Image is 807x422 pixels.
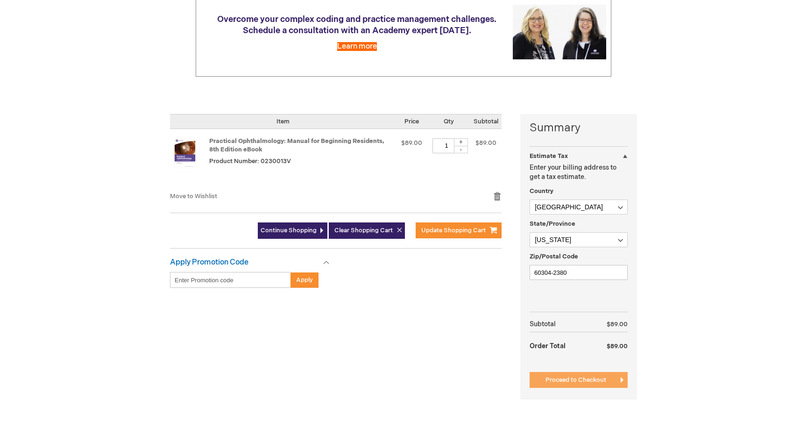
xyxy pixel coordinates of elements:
[530,187,553,195] span: Country
[258,222,327,239] a: Continue Shopping
[421,227,486,234] span: Update Shopping Cart
[401,139,422,147] span: $89.00
[209,157,291,165] span: Product Number: 0230013V
[607,321,628,328] span: $89.00
[209,137,384,154] a: Practical Ophthalmology: Manual for Beginning Residents, 8th Edition eBook
[334,227,393,234] span: Clear Shopping Cart
[530,337,566,354] strong: Order Total
[404,118,419,125] span: Price
[545,376,606,384] span: Proceed to Checkout
[296,276,313,284] span: Apply
[530,253,578,260] span: Zip/Postal Code
[337,42,377,51] a: Learn more
[513,5,606,59] img: Schedule a consultation with an Academy expert today
[454,146,468,153] div: -
[474,118,498,125] span: Subtotal
[530,317,588,332] th: Subtotal
[530,120,628,136] strong: Summary
[530,152,568,160] strong: Estimate Tax
[217,14,496,36] span: Overcome your complex coding and practice management challenges. Schedule a consultation with an ...
[475,139,496,147] span: $89.00
[454,138,468,146] div: +
[170,258,248,267] strong: Apply Promotion Code
[329,222,405,239] button: Clear Shopping Cart
[276,118,290,125] span: Item
[170,272,291,288] input: Enter Promotion code
[170,193,217,200] a: Move to Wishlist
[607,343,628,350] span: $89.00
[530,220,575,228] span: State/Province
[290,272,319,288] button: Apply
[416,222,502,238] button: Update Shopping Cart
[170,138,200,168] img: Practical Ophthalmology: Manual for Beginning Residents, 8th Edition eBook
[530,163,628,182] p: Enter your billing address to get a tax estimate.
[444,118,454,125] span: Qty
[170,138,209,182] a: Practical Ophthalmology: Manual for Beginning Residents, 8th Edition eBook
[432,138,460,153] input: Qty
[530,372,628,388] button: Proceed to Checkout
[261,227,317,234] span: Continue Shopping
